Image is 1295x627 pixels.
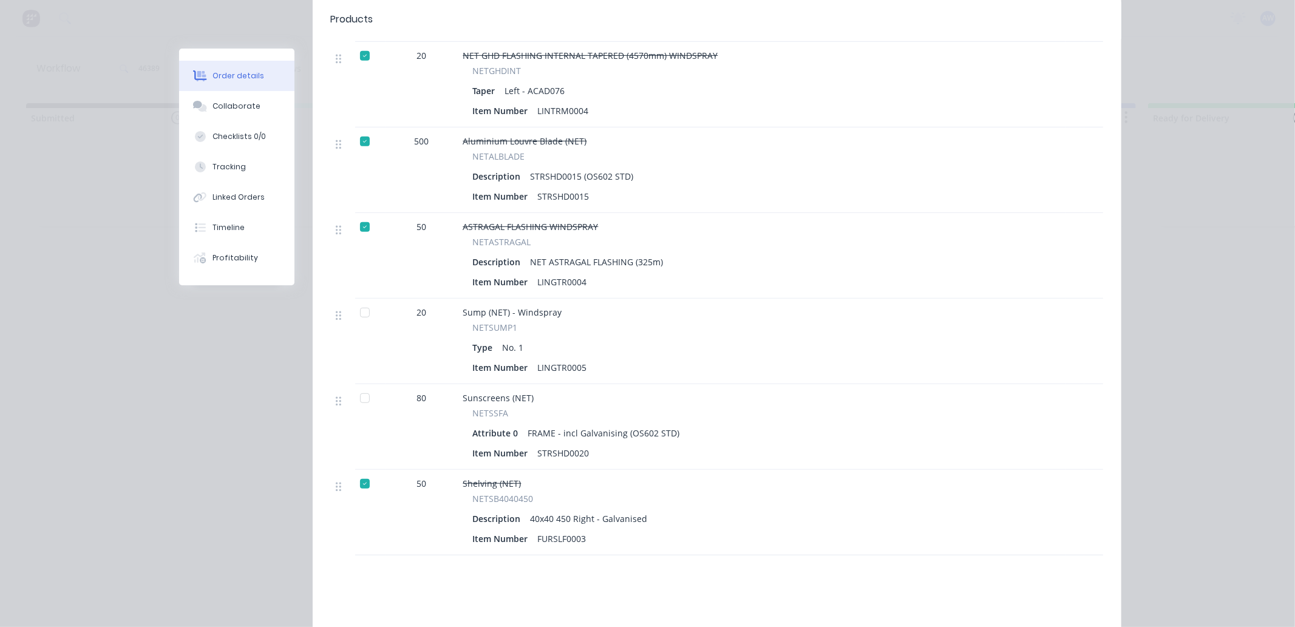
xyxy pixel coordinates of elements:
[500,82,570,100] div: Left - ACAD076
[533,188,594,205] div: STRSHD0015
[526,253,668,271] div: NET ASTRAGAL FLASHING (325m)
[473,253,526,271] div: Description
[473,236,531,248] span: NETASTRAGAL
[526,510,653,527] div: 40x40 450 Right - Galvanised
[179,182,294,212] button: Linked Orders
[417,49,427,62] span: 20
[473,273,533,291] div: Item Number
[473,444,533,462] div: Item Number
[473,188,533,205] div: Item Number
[212,192,265,203] div: Linked Orders
[473,150,525,163] span: NETALBLADE
[473,168,526,185] div: Description
[179,121,294,152] button: Checklists 0/0
[473,359,533,376] div: Item Number
[533,530,591,547] div: FURSLF0003
[331,12,373,27] div: Products
[463,135,587,147] span: Aluminium Louvre Blade (NET)
[212,131,266,142] div: Checklists 0/0
[179,91,294,121] button: Collaborate
[473,102,533,120] div: Item Number
[463,307,562,318] span: Sump (NET) - Windspray
[498,339,529,356] div: No. 1
[463,392,534,404] span: Sunscreens (NET)
[533,273,592,291] div: LINGTR0004
[212,252,258,263] div: Profitability
[533,359,592,376] div: LINGTR0005
[417,477,427,490] span: 50
[473,510,526,527] div: Description
[473,424,523,442] div: Attribute 0
[212,161,246,172] div: Tracking
[415,135,429,147] span: 500
[473,339,498,356] div: Type
[463,50,718,61] span: NET GHD FLASHING INTERNAL TAPERED (4570mm) WINDSPRAY
[212,101,260,112] div: Collaborate
[212,70,264,81] div: Order details
[526,168,639,185] div: STRSHD0015 (OS602 STD)
[212,222,245,233] div: Timeline
[417,391,427,404] span: 80
[523,424,685,442] div: FRAME - incl Galvanising (OS602 STD)
[533,102,594,120] div: LINTRM0004
[473,321,518,334] span: NETSUMP1
[417,306,427,319] span: 20
[417,220,427,233] span: 50
[179,243,294,273] button: Profitability
[473,82,500,100] div: Taper
[473,492,534,505] span: NETSB4040450
[473,407,509,419] span: NETSSFA
[463,221,599,232] span: ASTRAGAL FLASHING WINDSPRAY
[473,530,533,547] div: Item Number
[473,64,522,77] span: NETGHDINT
[533,444,594,462] div: STRSHD0020
[179,212,294,243] button: Timeline
[179,61,294,91] button: Order details
[179,152,294,182] button: Tracking
[463,478,522,489] span: Shelving (NET)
